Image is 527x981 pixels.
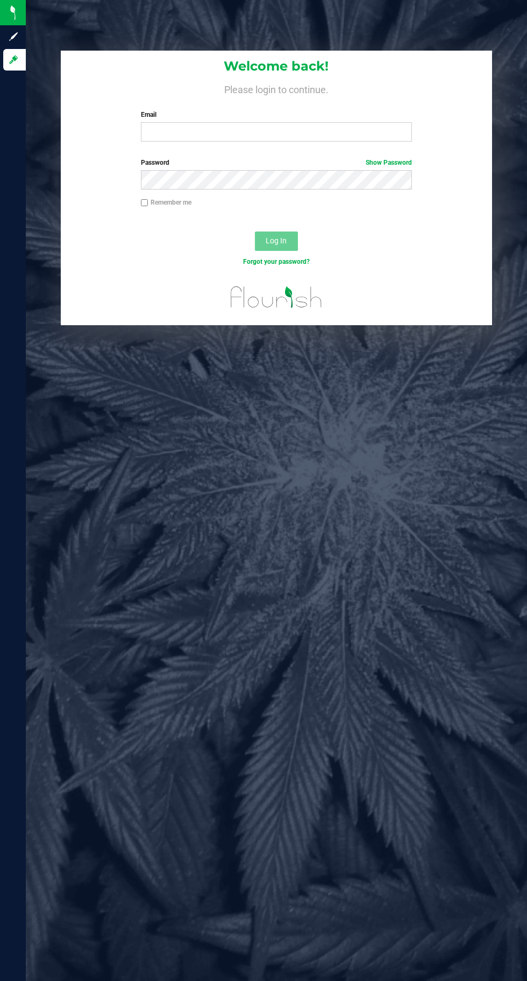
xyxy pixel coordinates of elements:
h4: Please login to continue. [61,82,492,95]
inline-svg: Sign up [8,31,19,42]
button: Log In [255,232,298,251]
span: Password [141,159,169,166]
a: Show Password [366,159,412,166]
label: Remember me [141,198,191,207]
input: Remember me [141,199,148,207]
label: Email [141,110,412,120]
a: Forgot your password? [243,258,310,265]
span: Log In [266,236,287,245]
h1: Welcome back! [61,59,492,73]
inline-svg: Log in [8,54,19,65]
img: flourish_logo.svg [223,278,330,317]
